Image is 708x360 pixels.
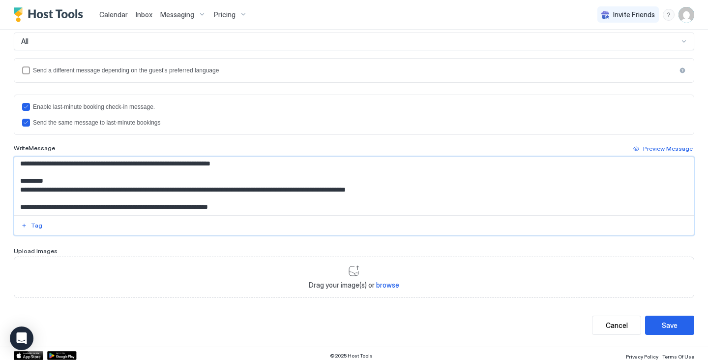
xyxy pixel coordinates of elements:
[662,320,678,330] div: Save
[99,10,128,19] span: Calendar
[22,103,686,111] div: lastMinuteMessageEnabled
[309,281,399,290] span: Drag your image(s) or
[136,10,152,19] span: Inbox
[330,353,373,359] span: © 2025 Host Tools
[14,351,43,360] a: App Store
[33,103,686,110] div: Enable last-minute booking check-in message.
[33,67,676,74] div: Send a different message depending on the guest's preferred language
[136,9,152,20] a: Inbox
[14,144,55,152] span: Write Message
[643,144,693,153] div: Preview Message
[47,351,77,360] a: Google Play Store
[21,37,29,46] span: All
[31,221,42,230] div: Tag
[10,327,33,350] div: Open Intercom Messenger
[678,7,694,23] div: User profile
[613,10,655,19] span: Invite Friends
[606,320,628,330] div: Cancel
[14,7,88,22] a: Host Tools Logo
[99,9,128,20] a: Calendar
[632,143,694,155] button: Preview Message
[22,66,686,74] div: languagesEnabled
[33,119,686,126] div: Send the same message to last-minute bookings
[14,157,686,215] textarea: Input Field
[592,316,641,335] button: Cancel
[160,10,194,19] span: Messaging
[662,354,694,360] span: Terms Of Use
[14,247,58,255] span: Upload Images
[645,316,694,335] button: Save
[626,354,658,360] span: Privacy Policy
[22,119,686,127] div: lastMinuteMessageIsTheSame
[376,281,399,289] span: browse
[663,9,675,21] div: menu
[20,220,44,231] button: Tag
[214,10,236,19] span: Pricing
